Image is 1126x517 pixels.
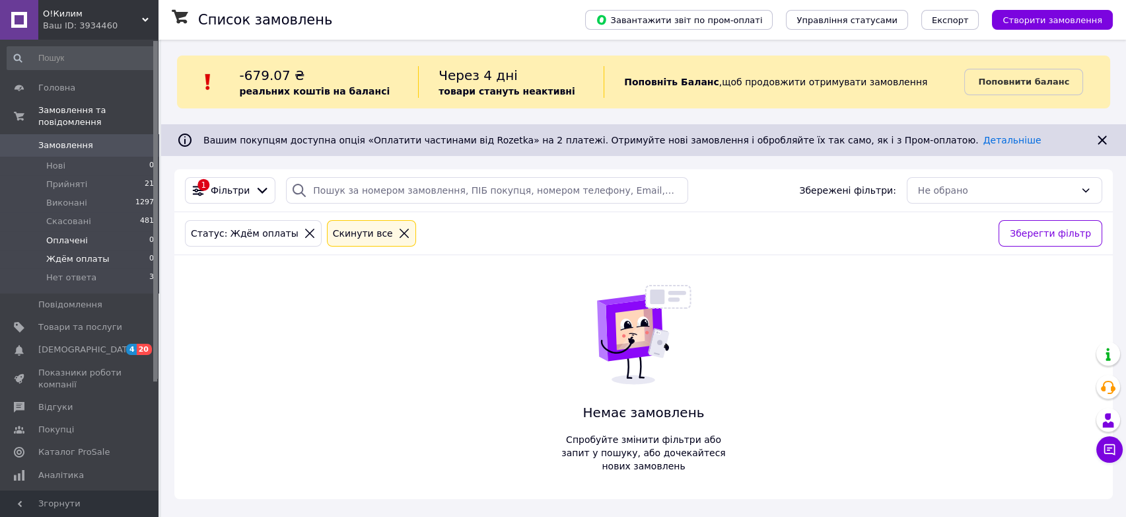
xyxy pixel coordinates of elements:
[999,220,1102,247] button: Зберегти фільтр
[38,469,84,481] span: Аналітика
[964,69,1083,95] a: Поповнити баланс
[624,77,719,87] b: Поповніть Баланс
[7,46,155,70] input: Пошук
[46,216,91,227] span: Скасовані
[38,424,74,436] span: Покупці
[145,179,154,190] span: 21
[149,235,154,247] span: 0
[38,139,93,151] span: Замовлення
[983,135,1041,145] a: Детальніше
[149,160,154,172] span: 0
[198,12,332,28] h1: Список замовлень
[439,67,518,83] span: Через 4 дні
[137,344,152,355] span: 20
[796,15,897,25] span: Управління статусами
[38,367,122,391] span: Показники роботи компанії
[198,72,218,92] img: :exclamation:
[439,86,575,97] b: товари стануть неактивні
[149,253,154,265] span: 0
[43,8,142,20] span: О!Килим
[1003,15,1102,25] span: Створити замовлення
[1010,226,1091,241] span: Зберегти фільтр
[979,14,1113,24] a: Створити замовлення
[135,197,154,209] span: 1297
[203,135,1041,145] span: Вашим покупцям доступна опція «Оплатити частинами від Rozetka» на 2 платежі. Отримуйте нові замов...
[799,184,896,197] span: Збережені фільтри:
[46,179,87,190] span: Прийняті
[211,184,250,197] span: Фільтри
[992,10,1113,30] button: Створити замовлення
[1096,436,1123,463] button: Чат з покупцем
[38,104,158,128] span: Замовлення та повідомлення
[149,272,154,284] span: 3
[46,197,87,209] span: Виконані
[38,299,102,311] span: Повідомлення
[46,253,110,265] span: Ждём оплаты
[38,446,110,458] span: Каталог ProSale
[918,183,1075,198] div: Не обрано
[46,272,96,284] span: Нет ответа
[43,20,158,32] div: Ваш ID: 3934460
[585,10,773,30] button: Завантажити звіт по пром-оплаті
[921,10,979,30] button: Експорт
[557,433,731,473] span: Спробуйте змінити фільтри або запит у пошуку, або дочекайтеся нових замовлень
[38,321,122,333] span: Товари та послуги
[240,86,390,97] b: реальних коштів на балансі
[604,66,964,98] div: , щоб продовжити отримувати замовлення
[46,235,88,247] span: Оплачені
[38,82,75,94] span: Головна
[38,401,73,413] span: Відгуки
[286,177,687,204] input: Пошук за номером замовлення, ПІБ покупця, номером телефону, Email, номером накладної
[188,226,301,241] div: Статус: Ждём оплаты
[932,15,969,25] span: Експорт
[557,403,731,422] span: Немає замовлень
[46,160,65,172] span: Нові
[596,14,762,26] span: Завантажити звіт по пром-оплаті
[140,216,154,227] span: 481
[240,67,305,83] span: -679.07 ₴
[38,344,136,356] span: [DEMOGRAPHIC_DATA]
[126,344,137,355] span: 4
[330,226,396,241] div: Cкинути все
[978,77,1069,87] b: Поповнити баланс
[786,10,908,30] button: Управління статусами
